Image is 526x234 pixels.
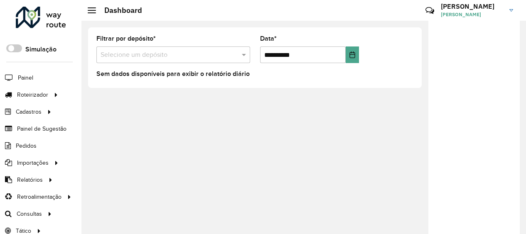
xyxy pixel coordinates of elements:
span: Retroalimentação [17,193,61,201]
h2: Dashboard [96,6,142,15]
span: Pedidos [16,141,37,150]
span: Relatórios [17,175,43,184]
h3: [PERSON_NAME] [441,2,503,10]
span: Roteirizador [17,90,48,99]
label: Sem dados disponíveis para exibir o relatório diário [96,69,250,79]
span: Importações [17,158,49,167]
span: Painel [18,73,33,82]
span: Cadastros [16,107,42,116]
label: Simulação [25,44,57,54]
label: Data [260,34,277,44]
button: Choose Date [346,46,359,63]
span: [PERSON_NAME] [441,11,503,18]
label: Filtrar por depósito [96,34,156,44]
a: Contato Rápido [421,2,439,19]
span: Painel de Sugestão [17,124,66,133]
span: Consultas [17,210,42,218]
